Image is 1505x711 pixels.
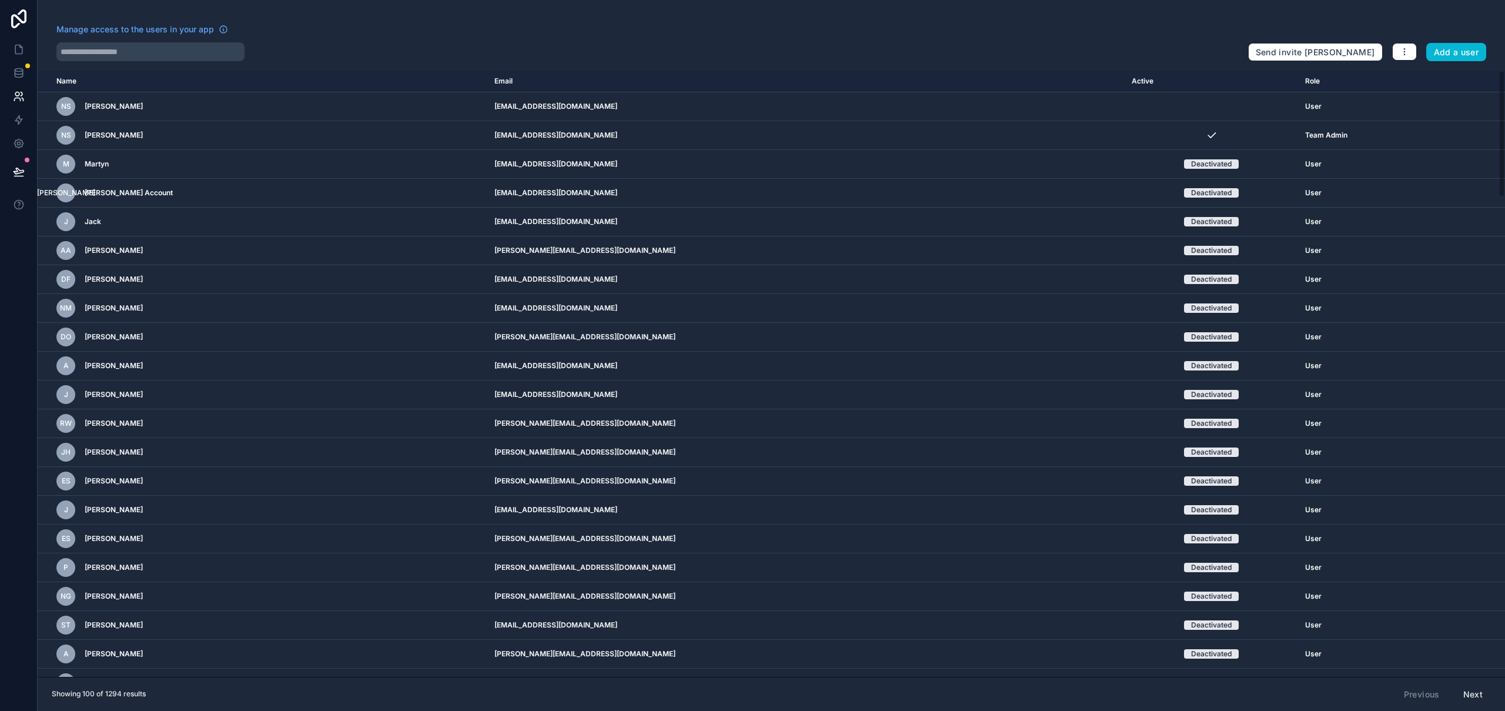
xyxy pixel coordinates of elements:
[62,476,71,486] span: ES
[487,265,1125,294] td: [EMAIL_ADDRESS][DOMAIN_NAME]
[1305,448,1322,457] span: User
[487,640,1125,669] td: [PERSON_NAME][EMAIL_ADDRESS][DOMAIN_NAME]
[1191,476,1232,486] div: Deactivated
[85,476,143,486] span: [PERSON_NAME]
[85,332,143,342] span: [PERSON_NAME]
[85,563,143,572] span: [PERSON_NAME]
[1191,534,1232,543] div: Deactivated
[1191,275,1232,284] div: Deactivated
[1305,419,1322,428] span: User
[1191,390,1232,399] div: Deactivated
[61,620,71,630] span: ST
[487,553,1125,582] td: [PERSON_NAME][EMAIL_ADDRESS][DOMAIN_NAME]
[85,592,143,601] span: [PERSON_NAME]
[61,275,71,284] span: DF
[487,467,1125,496] td: [PERSON_NAME][EMAIL_ADDRESS][DOMAIN_NAME]
[1305,563,1322,572] span: User
[56,24,214,35] span: Manage access to the users in your app
[1191,246,1232,255] div: Deactivated
[487,409,1125,438] td: [PERSON_NAME][EMAIL_ADDRESS][DOMAIN_NAME]
[487,582,1125,611] td: [PERSON_NAME][EMAIL_ADDRESS][DOMAIN_NAME]
[487,92,1125,121] td: [EMAIL_ADDRESS][DOMAIN_NAME]
[1305,505,1322,515] span: User
[85,159,109,169] span: Martyn
[1305,246,1322,255] span: User
[1191,592,1232,601] div: Deactivated
[1305,476,1322,486] span: User
[1305,275,1322,284] span: User
[1305,188,1322,198] span: User
[1191,303,1232,313] div: Deactivated
[1191,563,1232,572] div: Deactivated
[52,689,146,699] span: Showing 100 of 1294 results
[85,131,143,140] span: [PERSON_NAME]
[62,534,71,543] span: ES
[1305,131,1347,140] span: Team Admin
[85,303,143,313] span: [PERSON_NAME]
[1191,419,1232,428] div: Deactivated
[1455,685,1491,705] button: Next
[61,246,71,255] span: AA
[1191,217,1232,226] div: Deactivated
[1426,43,1487,62] button: Add a user
[63,361,69,370] span: A
[487,438,1125,467] td: [PERSON_NAME][EMAIL_ADDRESS][DOMAIN_NAME]
[487,179,1125,208] td: [EMAIL_ADDRESS][DOMAIN_NAME]
[487,150,1125,179] td: [EMAIL_ADDRESS][DOMAIN_NAME]
[487,669,1125,697] td: [PERSON_NAME][EMAIL_ADDRESS][PERSON_NAME][DOMAIN_NAME]
[38,71,487,92] th: Name
[61,131,71,140] span: NS
[64,217,68,226] span: J
[1191,649,1232,659] div: Deactivated
[1191,505,1232,515] div: Deactivated
[1305,649,1322,659] span: User
[61,332,71,342] span: DO
[1305,303,1322,313] span: User
[1305,620,1322,630] span: User
[61,102,71,111] span: NS
[487,496,1125,525] td: [EMAIL_ADDRESS][DOMAIN_NAME]
[487,208,1125,236] td: [EMAIL_ADDRESS][DOMAIN_NAME]
[60,303,72,313] span: NM
[1305,361,1322,370] span: User
[1191,448,1232,457] div: Deactivated
[85,620,143,630] span: [PERSON_NAME]
[487,323,1125,352] td: [PERSON_NAME][EMAIL_ADDRESS][DOMAIN_NAME]
[60,419,72,428] span: RW
[64,390,68,399] span: J
[85,246,143,255] span: [PERSON_NAME]
[487,236,1125,265] td: [PERSON_NAME][EMAIL_ADDRESS][DOMAIN_NAME]
[63,563,68,572] span: P
[1305,592,1322,601] span: User
[85,419,143,428] span: [PERSON_NAME]
[487,525,1125,553] td: [PERSON_NAME][EMAIL_ADDRESS][DOMAIN_NAME]
[1305,390,1322,399] span: User
[85,102,143,111] span: [PERSON_NAME]
[1191,332,1232,342] div: Deactivated
[1248,43,1383,62] button: Send invite [PERSON_NAME]
[1191,188,1232,198] div: Deactivated
[487,71,1125,92] th: Email
[1305,332,1322,342] span: User
[487,352,1125,380] td: [EMAIL_ADDRESS][DOMAIN_NAME]
[85,448,143,457] span: [PERSON_NAME]
[85,390,143,399] span: [PERSON_NAME]
[63,159,69,169] span: M
[1125,71,1297,92] th: Active
[487,380,1125,409] td: [EMAIL_ADDRESS][DOMAIN_NAME]
[85,188,173,198] span: [PERSON_NAME] Account
[85,534,143,543] span: [PERSON_NAME]
[61,592,71,601] span: NG
[85,505,143,515] span: [PERSON_NAME]
[1191,620,1232,630] div: Deactivated
[1298,71,1440,92] th: Role
[1305,217,1322,226] span: User
[64,505,68,515] span: J
[1305,534,1322,543] span: User
[56,24,228,35] a: Manage access to the users in your app
[37,188,95,198] span: [PERSON_NAME]
[487,121,1125,150] td: [EMAIL_ADDRESS][DOMAIN_NAME]
[487,294,1125,323] td: [EMAIL_ADDRESS][DOMAIN_NAME]
[1305,159,1322,169] span: User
